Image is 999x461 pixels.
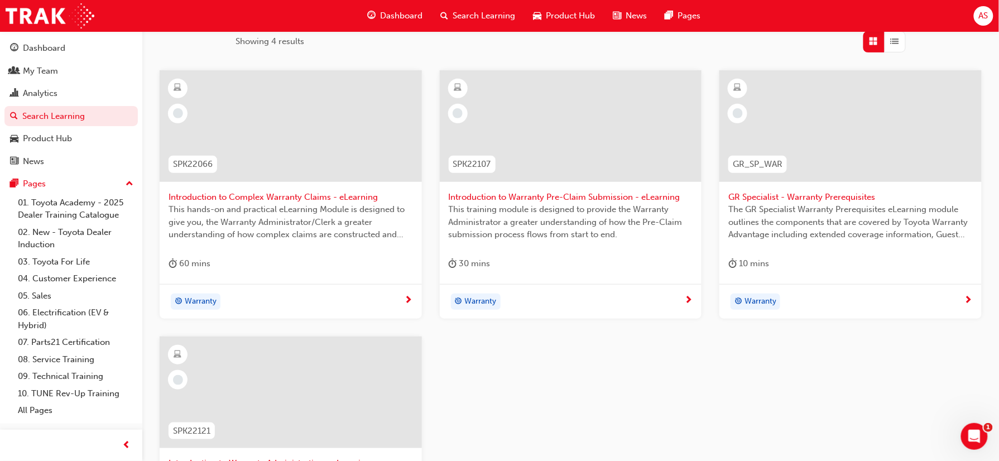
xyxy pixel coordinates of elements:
span: learningRecordVerb_NONE-icon [733,108,743,118]
span: target-icon [175,295,182,309]
img: Trak [6,3,94,28]
span: Introduction to Complex Warranty Claims - eLearning [169,191,413,204]
div: 10 mins [728,257,769,271]
span: target-icon [455,295,463,309]
span: duration-icon [169,257,177,271]
span: This training module is designed to provide the Warranty Administrator a greater understanding of... [449,203,693,241]
a: pages-iconPages [656,4,710,27]
span: search-icon [10,112,18,122]
span: next-icon [964,296,973,306]
a: 10. TUNE Rev-Up Training [13,385,138,402]
span: next-icon [405,296,413,306]
a: News [4,151,138,172]
div: Dashboard [23,42,65,55]
span: duration-icon [449,257,457,271]
a: 05. Sales [13,287,138,305]
div: My Team [23,65,58,78]
span: people-icon [10,66,18,76]
span: News [626,9,647,22]
span: This hands-on and practical eLearning Module is designed to give you, the Warranty Administrator/... [169,203,413,241]
span: learningRecordVerb_NONE-icon [173,375,183,385]
span: learningResourceType_ELEARNING-icon [174,348,182,362]
span: guage-icon [368,9,376,23]
span: List [891,35,899,48]
span: pages-icon [10,179,18,189]
span: Grid [870,35,878,48]
span: 1 [984,423,993,432]
span: AS [979,9,988,22]
div: Product Hub [23,132,72,145]
a: GR_SP_WARGR Specialist - Warranty PrerequisitesThe GR Specialist Warranty Prerequisites eLearning... [719,70,982,319]
span: prev-icon [123,439,131,453]
div: Pages [23,177,46,190]
div: 30 mins [449,257,491,271]
span: up-icon [126,177,133,191]
span: learningResourceType_ELEARNING-icon [454,81,462,95]
span: guage-icon [10,44,18,54]
iframe: Intercom live chat [961,423,988,450]
button: DashboardMy TeamAnalyticsSearch LearningProduct HubNews [4,36,138,174]
span: Warranty [745,295,776,308]
div: News [23,155,44,168]
a: 09. Technical Training [13,368,138,385]
span: GR Specialist - Warranty Prerequisites [728,191,973,204]
a: My Team [4,61,138,81]
a: Product Hub [4,128,138,149]
span: SPK22066 [173,158,213,171]
button: Pages [4,174,138,194]
span: learningResourceType_ELEARNING-icon [174,81,182,95]
span: The GR Specialist Warranty Prerequisites eLearning module outlines the components that are covere... [728,203,973,241]
span: learningResourceType_ELEARNING-icon [734,81,742,95]
span: Product Hub [546,9,595,22]
a: guage-iconDashboard [359,4,432,27]
a: car-iconProduct Hub [525,4,604,27]
span: GR_SP_WAR [733,158,782,171]
span: learningRecordVerb_NONE-icon [453,108,463,118]
span: car-icon [534,9,542,23]
a: Analytics [4,83,138,104]
a: 02. New - Toyota Dealer Induction [13,224,138,253]
a: All Pages [13,402,138,419]
button: AS [974,6,993,26]
span: SPK22121 [173,425,210,438]
span: car-icon [10,134,18,144]
span: Warranty [185,295,217,308]
span: search-icon [441,9,449,23]
span: Showing 4 results [236,35,305,48]
span: Dashboard [381,9,423,22]
div: Analytics [23,87,57,100]
a: 01. Toyota Academy - 2025 Dealer Training Catalogue [13,194,138,224]
a: Search Learning [4,106,138,127]
a: Dashboard [4,38,138,59]
span: news-icon [613,9,622,23]
span: Pages [678,9,701,22]
span: Search Learning [453,9,516,22]
a: 04. Customer Experience [13,270,138,287]
span: Warranty [465,295,497,308]
span: next-icon [684,296,693,306]
a: SPK22066Introduction to Complex Warranty Claims - eLearningThis hands-on and practical eLearning ... [160,70,422,319]
span: learningRecordVerb_NONE-icon [173,108,183,118]
span: SPK22107 [453,158,491,171]
div: 60 mins [169,257,210,271]
span: target-icon [734,295,742,309]
a: news-iconNews [604,4,656,27]
span: Introduction to Warranty Pre-Claim Submission - eLearning [449,191,693,204]
a: search-iconSearch Learning [432,4,525,27]
a: 06. Electrification (EV & Hybrid) [13,304,138,334]
a: 03. Toyota For Life [13,253,138,271]
span: chart-icon [10,89,18,99]
span: duration-icon [728,257,737,271]
span: pages-icon [665,9,674,23]
span: news-icon [10,157,18,167]
a: SPK22107Introduction to Warranty Pre-Claim Submission - eLearningThis training module is designed... [440,70,702,319]
a: 07. Parts21 Certification [13,334,138,351]
a: 08. Service Training [13,351,138,368]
